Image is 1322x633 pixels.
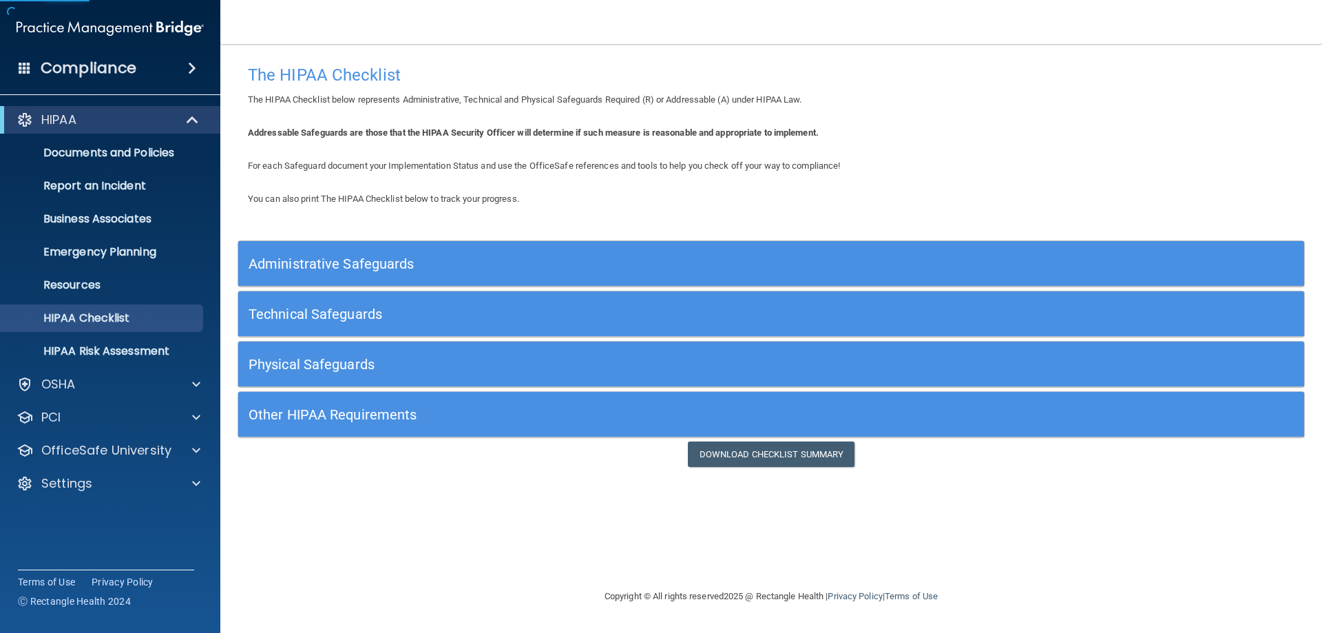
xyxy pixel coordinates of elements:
[248,127,819,138] b: Addressable Safeguards are those that the HIPAA Security Officer will determine if such measure i...
[17,14,204,42] img: PMB logo
[41,112,76,128] p: HIPAA
[17,409,200,426] a: PCI
[248,66,1294,84] h4: The HIPAA Checklist
[248,194,519,204] span: You can also print The HIPAA Checklist below to track your progress.
[9,212,197,226] p: Business Associates
[9,278,197,292] p: Resources
[248,160,840,171] span: For each Safeguard document your Implementation Status and use the OfficeSafe references and tool...
[92,575,154,589] a: Privacy Policy
[828,591,882,601] a: Privacy Policy
[249,256,1027,271] h5: Administrative Safeguards
[17,442,200,459] a: OfficeSafe University
[9,311,197,325] p: HIPAA Checklist
[41,59,136,78] h4: Compliance
[18,575,75,589] a: Terms of Use
[520,574,1022,619] div: Copyright © All rights reserved 2025 @ Rectangle Health | |
[249,307,1027,322] h5: Technical Safeguards
[9,344,197,358] p: HIPAA Risk Assessment
[9,245,197,259] p: Emergency Planning
[17,112,200,128] a: HIPAA
[885,591,938,601] a: Terms of Use
[18,594,131,608] span: Ⓒ Rectangle Health 2024
[17,376,200,393] a: OSHA
[41,442,171,459] p: OfficeSafe University
[17,475,200,492] a: Settings
[688,442,855,467] a: Download Checklist Summary
[249,357,1027,372] h5: Physical Safeguards
[249,407,1027,422] h5: Other HIPAA Requirements
[41,376,76,393] p: OSHA
[9,179,197,193] p: Report an Incident
[41,475,92,492] p: Settings
[9,146,197,160] p: Documents and Policies
[248,94,802,105] span: The HIPAA Checklist below represents Administrative, Technical and Physical Safeguards Required (...
[41,409,61,426] p: PCI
